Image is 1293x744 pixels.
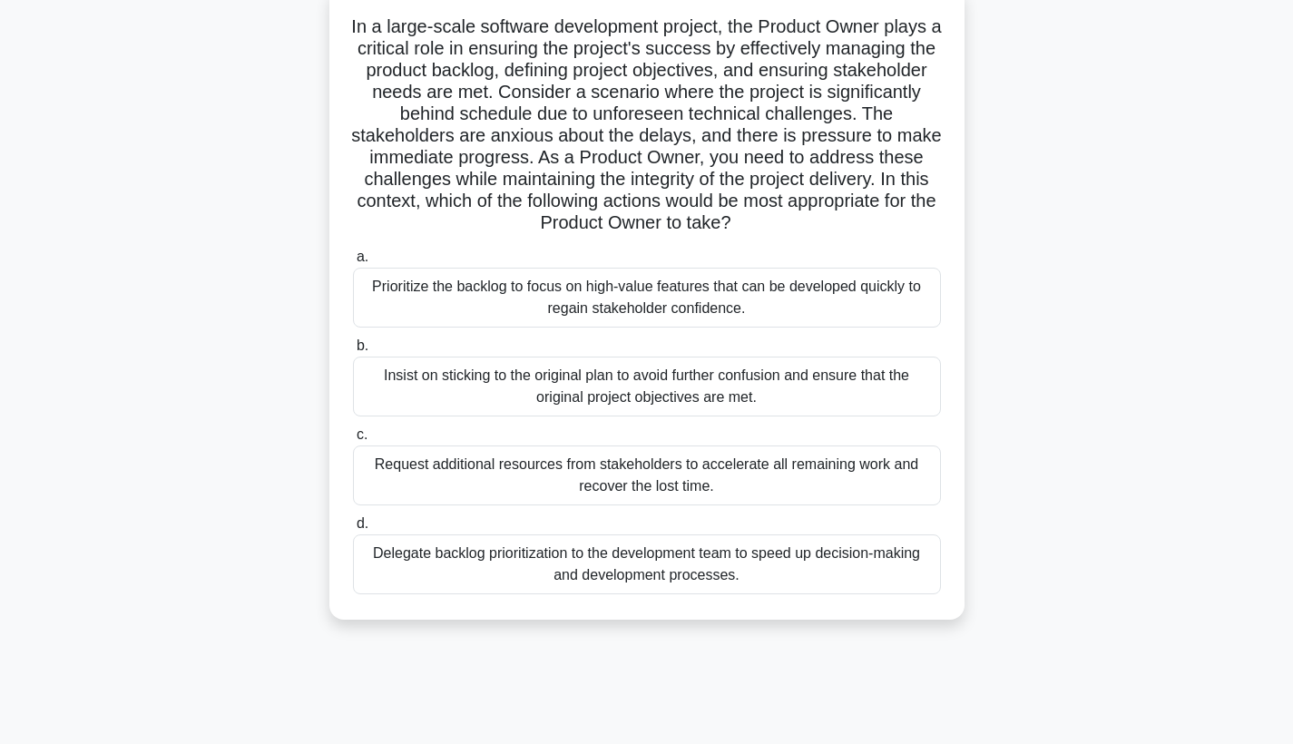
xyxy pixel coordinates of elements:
[357,249,368,264] span: a.
[357,426,367,442] span: c.
[351,15,943,235] h5: In a large-scale software development project, the Product Owner plays a critical role in ensurin...
[353,357,941,416] div: Insist on sticking to the original plan to avoid further confusion and ensure that the original p...
[357,338,368,353] span: b.
[353,268,941,328] div: Prioritize the backlog to focus on high-value features that can be developed quickly to regain st...
[353,445,941,505] div: Request additional resources from stakeholders to accelerate all remaining work and recover the l...
[357,515,368,531] span: d.
[353,534,941,594] div: Delegate backlog prioritization to the development team to speed up decision-making and developme...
